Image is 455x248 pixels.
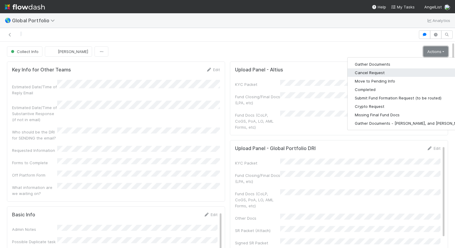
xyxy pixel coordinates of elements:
[372,4,386,10] div: Help
[5,18,11,23] span: 🌎
[12,184,57,196] div: What information are we waiting on?
[235,228,280,234] div: SR Packet (Attach)
[426,146,441,151] a: Edit
[12,226,57,232] div: Admin Notes
[12,17,58,24] span: Global Portfolio
[45,46,92,57] button: [PERSON_NAME]
[5,2,45,12] img: logo-inverted-e16ddd16eac7371096b0.svg
[391,4,415,10] a: My Tasks
[235,191,280,209] div: Fund Docs (CoLP, CoGS, PoA, LO, AML Forms, etc)
[391,5,415,9] span: My Tasks
[423,46,448,57] a: Actions
[235,81,280,87] div: KYC Packet
[12,129,57,141] div: Who should be the DRI for SENDING the email?
[12,239,57,245] div: Possible Duplicate task
[12,84,57,96] div: Estimated Date/Time of Reply Email
[12,147,57,153] div: Requested Information
[50,49,56,55] img: avatar_cea4b3df-83b6-44b5-8b06-f9455c333edc.png
[235,172,280,184] div: Fund Closing/Final Docs (LPA, etc)
[235,215,280,221] div: Other Docs
[235,94,280,106] div: Fund Closing/Final Docs (LPA, etc)
[235,67,283,73] h5: Upload Panel - Altius
[235,160,280,166] div: KYC Packet
[12,67,71,73] h5: Key Info for Other Teams
[206,67,220,72] a: Edit
[235,146,316,152] h5: Upload Panel - Global Portfolio DRI
[58,49,88,54] span: [PERSON_NAME]
[12,212,35,218] h5: Basic Info
[203,212,218,217] a: Edit
[424,5,442,9] span: AngelList
[12,160,57,166] div: Forms to Complete
[235,112,280,130] div: Fund Docs (CoLP, CoGS, PoA, LO, AML Forms, etc)
[444,4,450,10] img: avatar_c584de82-e924-47af-9431-5c284c40472a.png
[12,105,57,123] div: Estimated Date/Time of Substantive Response (if not in email)
[12,172,57,178] div: Off Platform Form
[426,17,450,24] a: Analytics
[235,240,280,246] div: Signed SR Packet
